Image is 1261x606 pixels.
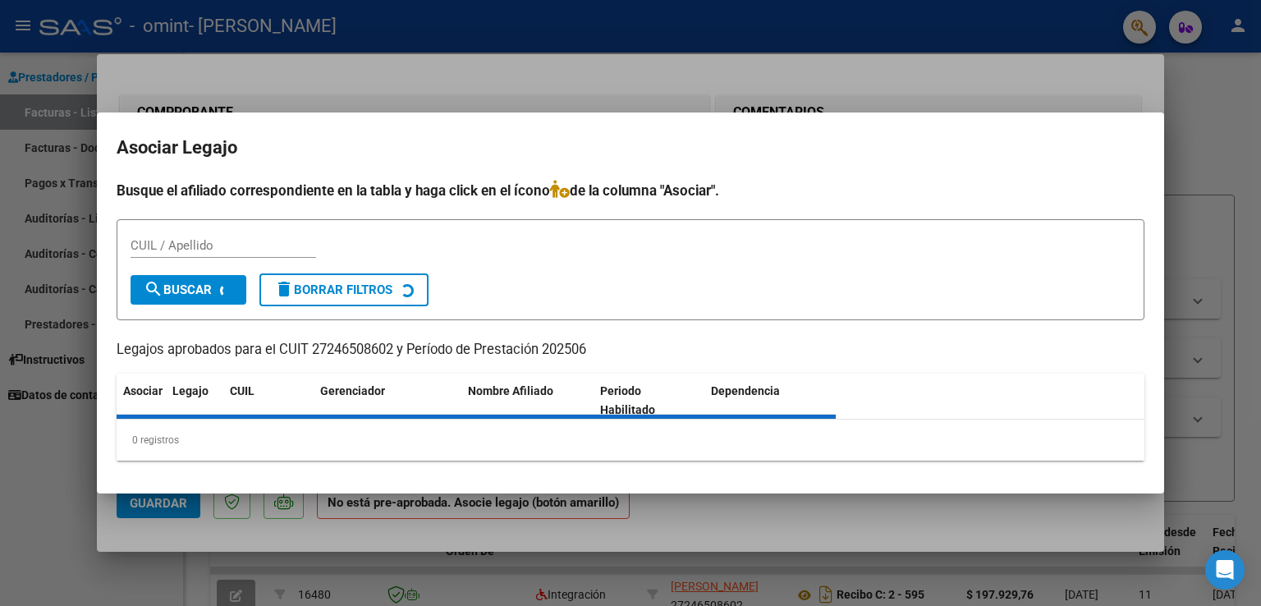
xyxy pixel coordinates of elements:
span: Borrar Filtros [274,282,392,297]
p: Legajos aprobados para el CUIT 27246508602 y Período de Prestación 202506 [117,340,1144,360]
span: Asociar [123,384,163,397]
span: Buscar [144,282,212,297]
datatable-header-cell: CUIL [223,374,314,428]
div: 0 registros [117,420,1144,461]
span: Nombre Afiliado [468,384,553,397]
button: Borrar Filtros [259,273,429,306]
span: Periodo Habilitado [600,384,655,416]
h2: Asociar Legajo [117,132,1144,163]
mat-icon: search [144,279,163,299]
span: CUIL [230,384,254,397]
datatable-header-cell: Periodo Habilitado [594,374,704,428]
datatable-header-cell: Asociar [117,374,166,428]
span: Gerenciador [320,384,385,397]
datatable-header-cell: Legajo [166,374,223,428]
button: Buscar [131,275,246,305]
div: Open Intercom Messenger [1205,550,1245,590]
datatable-header-cell: Dependencia [704,374,837,428]
mat-icon: delete [274,279,294,299]
datatable-header-cell: Gerenciador [314,374,461,428]
datatable-header-cell: Nombre Afiliado [461,374,594,428]
span: Dependencia [711,384,780,397]
h4: Busque el afiliado correspondiente en la tabla y haga click en el ícono de la columna "Asociar". [117,180,1144,201]
span: Legajo [172,384,209,397]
